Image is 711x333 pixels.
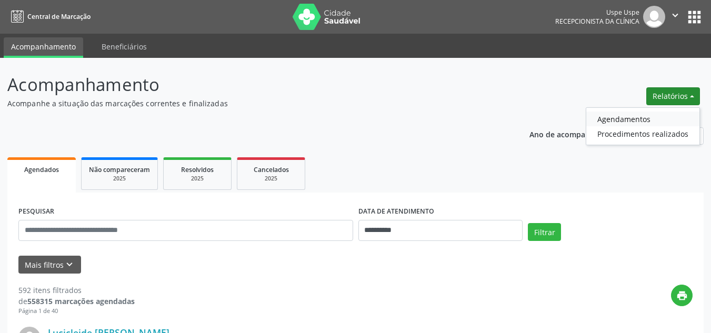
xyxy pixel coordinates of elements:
a: Procedimentos realizados [586,126,699,141]
p: Ano de acompanhamento [529,127,623,140]
span: Recepcionista da clínica [555,17,639,26]
div: 2025 [89,175,150,183]
a: Agendamentos [586,112,699,126]
a: Central de Marcação [7,8,91,25]
strong: 558315 marcações agendadas [27,296,135,306]
button:  [665,6,685,28]
div: Página 1 de 40 [18,307,135,316]
label: PESQUISAR [18,204,54,220]
button: Filtrar [528,223,561,241]
span: Cancelados [254,165,289,174]
div: Uspe Uspe [555,8,639,17]
ul: Relatórios [586,107,700,145]
div: 592 itens filtrados [18,285,135,296]
button: Mais filtroskeyboard_arrow_down [18,256,81,274]
label: DATA DE ATENDIMENTO [358,204,434,220]
div: de [18,296,135,307]
a: Acompanhamento [4,37,83,58]
div: 2025 [171,175,224,183]
div: 2025 [245,175,297,183]
button: print [671,285,693,306]
p: Acompanhamento [7,72,495,98]
button: Relatórios [646,87,700,105]
button: apps [685,8,704,26]
span: Resolvidos [181,165,214,174]
img: img [643,6,665,28]
i: keyboard_arrow_down [64,259,75,270]
i: print [676,290,688,301]
p: Acompanhe a situação das marcações correntes e finalizadas [7,98,495,109]
span: Central de Marcação [27,12,91,21]
span: Não compareceram [89,165,150,174]
a: Beneficiários [94,37,154,56]
i:  [669,9,681,21]
span: Agendados [24,165,59,174]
